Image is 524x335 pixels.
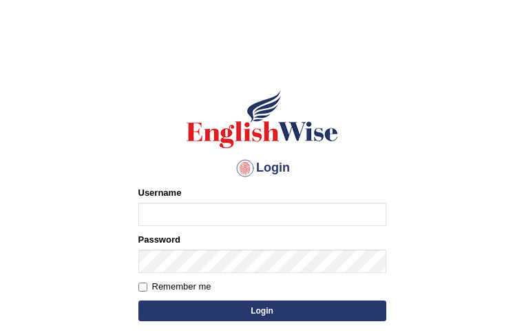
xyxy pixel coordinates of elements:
h4: Login [138,157,386,179]
label: Username [138,186,182,199]
img: Logo of English Wise sign in for intelligent practice with AI [184,88,341,150]
label: Password [138,233,180,246]
input: Remember me [138,283,147,292]
label: Remember me [138,280,211,294]
button: Login [138,301,386,321]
